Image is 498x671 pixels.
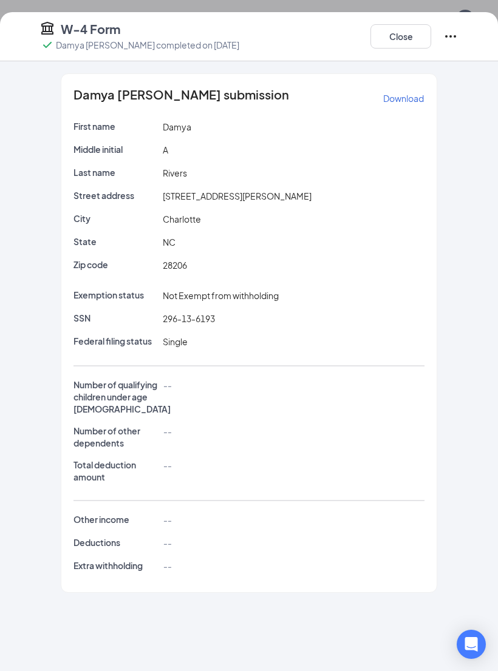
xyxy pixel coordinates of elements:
[163,313,215,324] span: 296-13-6193
[443,29,458,44] svg: Ellipses
[73,425,157,449] p: Number of other dependents
[457,630,486,659] div: Open Intercom Messenger
[73,513,157,525] p: Other income
[163,426,171,437] span: --
[163,460,171,471] span: --
[163,191,312,201] span: [STREET_ADDRESS][PERSON_NAME]
[73,312,157,324] p: SSN
[370,24,431,49] button: Close
[163,237,176,248] span: NC
[73,335,157,347] p: Federal filing status
[73,379,157,415] p: Number of qualifying children under age [DEMOGRAPHIC_DATA]
[73,235,157,248] p: State
[73,166,157,178] p: Last name
[163,214,201,224] span: Charlotte
[163,336,188,347] span: Single
[73,459,157,483] p: Total deduction amount
[163,121,191,132] span: Damya
[73,536,157,548] p: Deductions
[56,39,239,51] p: Damya [PERSON_NAME] completed on [DATE]
[163,260,187,271] span: 28206
[163,167,187,178] span: Rivers
[61,21,120,38] h4: W-4 Form
[73,559,157,572] p: Extra withholding
[163,144,168,155] span: A
[73,289,157,301] p: Exemption status
[163,290,279,301] span: Not Exempt from withholding
[73,258,157,271] p: Zip code
[163,561,171,572] span: --
[73,212,157,224] p: City
[73,89,289,108] span: Damya [PERSON_NAME] submission
[163,380,171,391] span: --
[73,189,157,201] p: Street address
[383,92,424,104] p: Download
[163,538,171,548] span: --
[73,143,157,155] p: Middle initial
[383,89,425,108] button: Download
[163,514,171,525] span: --
[40,21,55,35] svg: TaxGovernmentIcon
[40,38,55,52] svg: Checkmark
[73,120,157,132] p: First name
